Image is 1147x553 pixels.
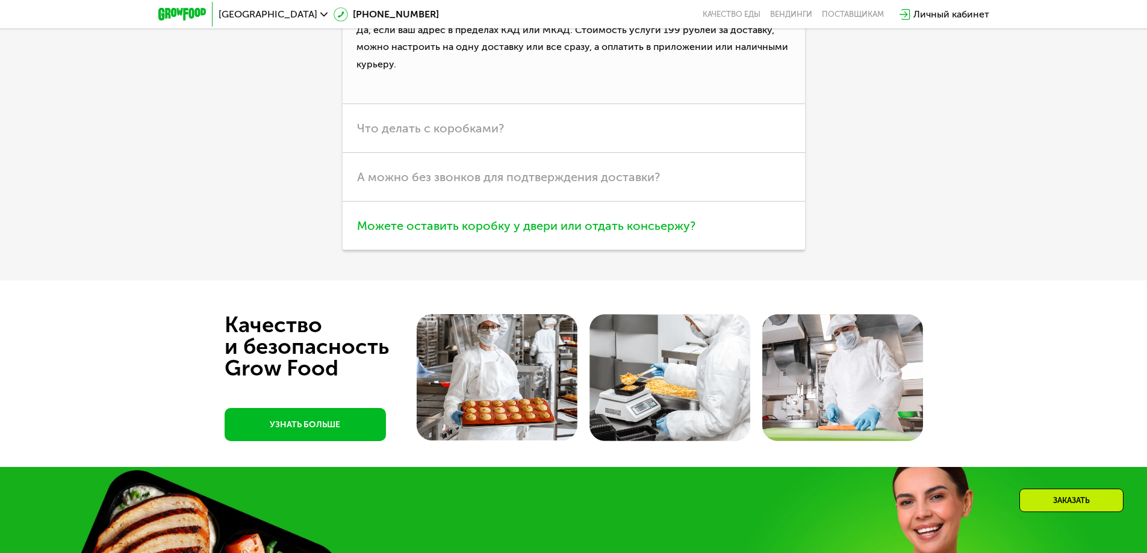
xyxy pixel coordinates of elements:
a: УЗНАТЬ БОЛЬШЕ [225,408,386,441]
div: поставщикам [822,10,884,19]
div: Качество и безопасность Grow Food [225,314,434,379]
a: Вендинги [770,10,812,19]
span: [GEOGRAPHIC_DATA] [219,10,317,19]
span: Можете оставить коробку у двери или отдать консьержу? [357,218,695,233]
p: Да, если ваш адрес в пределах КАД или МКАД. Стоимость услуги 199 рублей за доставку, можно настро... [343,13,805,104]
div: Заказать [1019,489,1124,512]
a: [PHONE_NUMBER] [334,7,439,22]
span: А можно без звонков для подтверждения доставки? [357,170,660,184]
a: Качество еды [703,10,760,19]
span: Что делать с коробками? [357,121,504,135]
div: Личный кабинет [913,7,989,22]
